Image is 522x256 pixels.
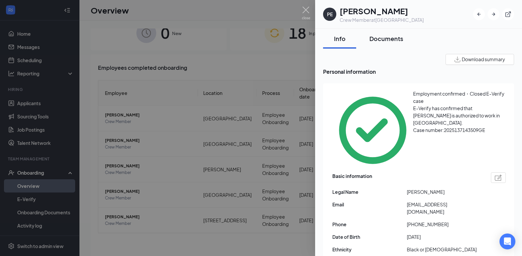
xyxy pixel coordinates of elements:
[332,246,407,253] span: Ethnicity
[462,56,505,63] span: Download summary
[330,34,350,43] div: Info
[340,17,424,23] div: Crew Member at [GEOGRAPHIC_DATA]
[473,8,485,20] button: ArrowLeftNew
[499,234,515,249] div: Open Intercom Messenger
[490,11,497,18] svg: ArrowRight
[327,11,333,18] div: PE
[505,11,511,18] svg: ExternalLink
[407,188,481,195] span: [PERSON_NAME]
[413,91,504,104] span: Employment confirmed・Closed E-Verify case
[332,221,407,228] span: Phone
[332,172,372,183] span: Basic information
[413,105,500,126] span: E-Verify has confirmed that [PERSON_NAME] is authorized to work in [GEOGRAPHIC_DATA].
[488,8,499,20] button: ArrowRight
[332,201,407,208] span: Email
[332,90,413,171] svg: CheckmarkCircle
[340,5,424,17] h1: [PERSON_NAME]
[407,246,481,253] span: Black or [DEMOGRAPHIC_DATA]
[332,233,407,240] span: Date of Birth
[407,201,481,215] span: [EMAIL_ADDRESS][DOMAIN_NAME]
[413,127,485,133] span: Case number: 2025137143509GE
[369,34,403,43] div: Documents
[407,233,481,240] span: [DATE]
[332,188,407,195] span: Legal Name
[446,54,514,65] button: Download summary
[476,11,482,18] svg: ArrowLeftNew
[407,221,481,228] span: [PHONE_NUMBER]
[323,67,514,76] span: Personal information
[502,8,514,20] button: ExternalLink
